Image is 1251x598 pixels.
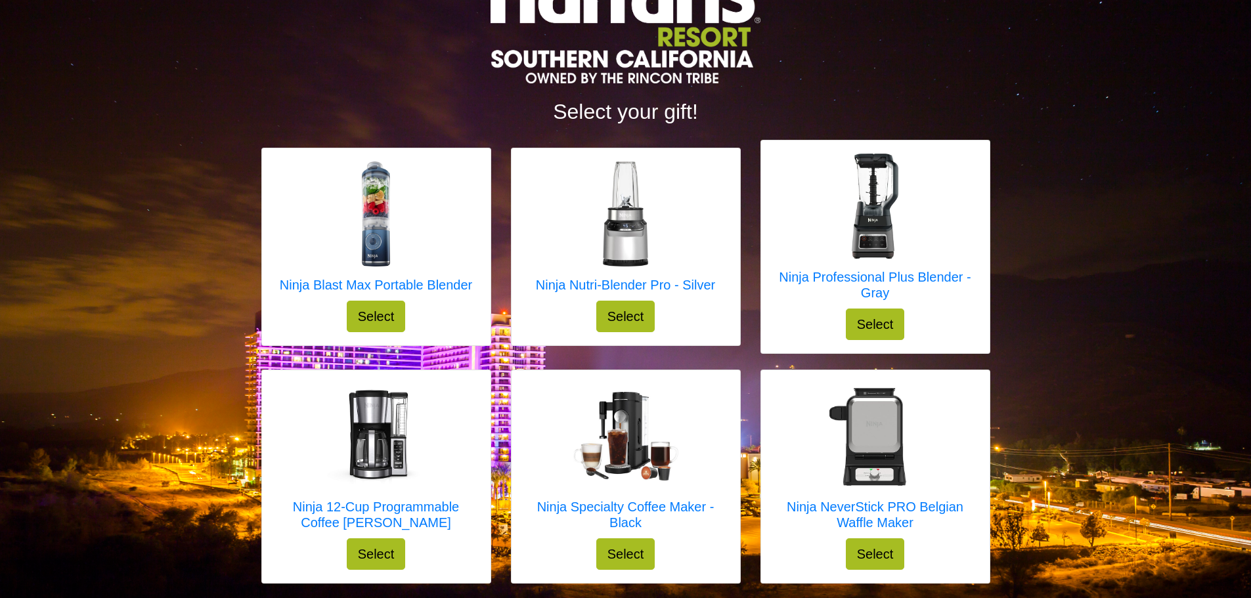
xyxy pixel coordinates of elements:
[573,392,678,481] img: Ninja Specialty Coffee Maker - Black
[324,383,429,488] img: Ninja 12-Cup Programmable Coffee Brewer
[823,154,928,259] img: Ninja Professional Plus Blender - Gray
[525,499,727,530] h5: Ninja Specialty Coffee Maker - Black
[774,383,977,538] a: Ninja NeverStick PRO Belgian Waffle Maker Ninja NeverStick PRO Belgian Waffle Maker
[261,99,990,124] h2: Select your gift!
[323,161,428,267] img: Ninja Blast Max Portable Blender
[275,383,477,538] a: Ninja 12-Cup Programmable Coffee Brewer Ninja 12-Cup Programmable Coffee [PERSON_NAME]
[596,301,655,332] button: Select
[774,499,977,530] h5: Ninja NeverStick PRO Belgian Waffle Maker
[347,538,406,570] button: Select
[280,161,472,301] a: Ninja Blast Max Portable Blender Ninja Blast Max Portable Blender
[573,161,678,267] img: Ninja Nutri-Blender Pro - Silver
[536,161,715,301] a: Ninja Nutri-Blender Pro - Silver Ninja Nutri-Blender Pro - Silver
[536,277,715,293] h5: Ninja Nutri-Blender Pro - Silver
[347,301,406,332] button: Select
[846,309,905,340] button: Select
[823,383,928,488] img: Ninja NeverStick PRO Belgian Waffle Maker
[280,277,472,293] h5: Ninja Blast Max Portable Blender
[525,383,727,538] a: Ninja Specialty Coffee Maker - Black Ninja Specialty Coffee Maker - Black
[275,499,477,530] h5: Ninja 12-Cup Programmable Coffee [PERSON_NAME]
[774,269,977,301] h5: Ninja Professional Plus Blender - Gray
[596,538,655,570] button: Select
[846,538,905,570] button: Select
[774,154,977,309] a: Ninja Professional Plus Blender - Gray Ninja Professional Plus Blender - Gray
